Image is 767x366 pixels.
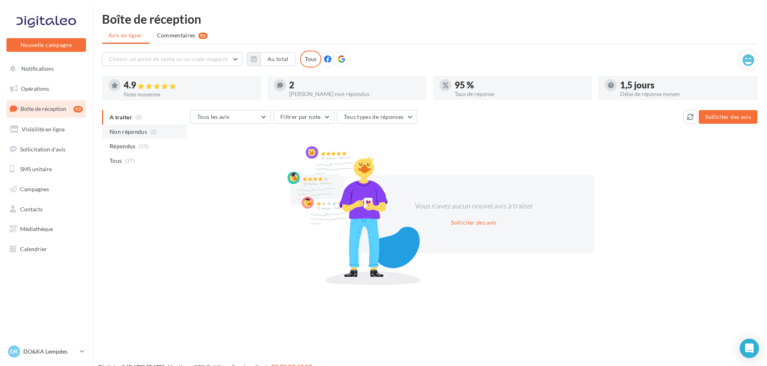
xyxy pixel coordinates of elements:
[110,157,122,165] span: Tous
[247,52,296,66] button: Au total
[5,221,88,237] a: Médiathèque
[198,33,208,39] div: 92
[289,81,420,90] div: 2
[190,110,271,124] button: Tous les avis
[455,91,585,97] div: Taux de réponse
[10,348,18,356] span: DK
[5,141,88,158] a: Sollicitation d'avis
[5,181,88,198] a: Campagnes
[23,348,77,356] p: DO&KA Lempdes
[124,92,255,97] div: Note moyenne
[289,91,420,97] div: [PERSON_NAME] non répondus
[455,81,585,90] div: 95 %
[20,225,53,232] span: Médiathèque
[21,85,49,92] span: Opérations
[73,106,83,112] div: 92
[109,55,228,62] span: Choisir un point de vente ou un code magasin
[6,38,86,52] button: Nouvelle campagne
[110,142,136,150] span: Répondus
[620,81,751,90] div: 1,5 jours
[102,13,757,25] div: Boîte de réception
[157,31,196,39] span: Commentaires
[405,201,543,211] div: Vous n'avez aucun nouvel avis à traiter
[139,143,149,149] span: (35)
[102,52,243,66] button: Choisir un point de vente ou un code magasin
[273,110,334,124] button: Filtrer par note
[22,126,65,133] span: Visibilité en ligne
[125,157,135,164] span: (37)
[5,121,88,138] a: Visibilité en ligne
[620,91,751,97] div: Délai de réponse moyen
[124,81,255,90] div: 4.9
[261,52,296,66] button: Au total
[5,201,88,218] a: Contacts
[150,129,157,135] span: (2)
[300,51,321,67] div: Tous
[448,218,500,227] button: Solliciter des avis
[20,245,47,252] span: Calendrier
[5,100,88,117] a: Boîte de réception92
[337,110,417,124] button: Tous types de réponses
[5,241,88,258] a: Calendrier
[699,110,757,124] button: Solliciter des avis
[20,105,66,112] span: Boîte de réception
[197,113,230,120] span: Tous les avis
[20,145,65,152] span: Sollicitation d'avis
[110,128,147,136] span: Non répondus
[21,65,54,72] span: Notifications
[5,60,84,77] button: Notifications
[740,339,759,358] div: Open Intercom Messenger
[6,344,86,359] a: DK DO&KA Lempdes
[20,186,49,192] span: Campagnes
[20,166,52,172] span: SMS unitaire
[5,161,88,178] a: SMS unitaire
[344,113,404,120] span: Tous types de réponses
[5,80,88,97] a: Opérations
[20,206,43,213] span: Contacts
